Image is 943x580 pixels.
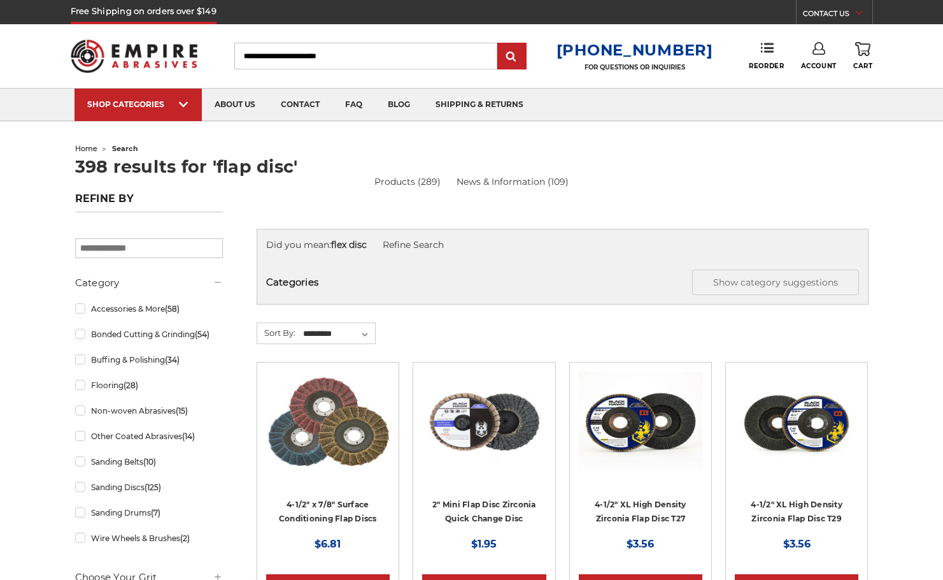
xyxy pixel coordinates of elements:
[735,372,858,474] img: 4-1/2" XL High Density Zirconia Flap Disc T29
[75,502,223,524] a: Sanding Drums(7)
[457,175,569,189] a: News & Information (109)
[112,144,138,153] span: search
[375,89,423,121] a: blog
[471,538,497,550] span: $1.95
[735,372,858,535] a: 4-1/2" XL High Density Zirconia Flap Disc T29
[266,372,390,535] a: Scotch brite flap discs
[75,527,223,549] a: Wire Wheels & Brushes(2)
[803,6,872,24] a: CONTACT US
[422,372,546,535] a: Black Hawk Abrasives 2-inch Zirconia Flap Disc with 60 Grit Zirconia for Smooth Finishing
[749,42,784,69] a: Reorder
[124,381,138,390] span: (28)
[195,330,209,339] span: (54)
[75,323,223,345] a: Bonded Cutting & Grinding(54)
[75,158,869,175] h1: 398 results for 'flap disc'
[579,372,702,535] a: 4-1/2" XL High Density Zirconia Flap Disc T27
[165,304,180,314] span: (58)
[75,349,223,371] a: Buffing & Polishing(34)
[75,275,223,291] h5: Category
[75,144,97,153] a: home
[145,482,161,492] span: (125)
[692,270,859,295] button: Show category suggestions
[579,372,702,474] img: 4-1/2" XL High Density Zirconia Flap Disc T27
[331,239,367,250] strong: flex disc
[801,62,837,70] span: Account
[301,324,375,344] select: Sort By:
[627,538,654,550] span: $3.56
[87,99,189,109] div: SHOP CATEGORIES
[374,175,441,189] a: Products (289)
[75,451,223,473] a: Sanding Belts(10)
[75,374,223,396] a: Flooring(28)
[165,355,180,365] span: (34)
[75,476,223,498] a: Sanding Discs(125)
[853,62,872,70] span: Cart
[499,44,525,69] input: Submit
[176,406,188,416] span: (15)
[783,538,811,550] span: $3.56
[182,431,195,441] span: (14)
[332,89,375,121] a: faq
[75,400,223,422] a: Non-woven Abrasives(15)
[266,238,859,252] div: Did you mean:
[151,508,160,518] span: (7)
[268,89,332,121] a: contact
[75,192,223,212] h5: Refine by
[315,538,341,550] span: $6.81
[423,89,536,121] a: shipping & returns
[266,270,859,295] h5: Categories
[180,533,190,543] span: (2)
[557,41,713,59] a: [PHONE_NUMBER]
[143,457,156,467] span: (10)
[257,323,295,342] label: Sort By:
[75,425,223,447] a: Other Coated Abrasives(14)
[422,372,546,474] img: Black Hawk Abrasives 2-inch Zirconia Flap Disc with 60 Grit Zirconia for Smooth Finishing
[202,89,268,121] a: about us
[71,31,198,81] img: Empire Abrasives
[383,239,444,250] a: Refine Search
[749,62,784,70] span: Reorder
[266,372,390,474] img: Scotch brite flap discs
[853,42,872,70] a: Cart
[557,63,713,71] p: FOR QUESTIONS OR INQUIRIES
[75,298,223,320] a: Accessories & More(58)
